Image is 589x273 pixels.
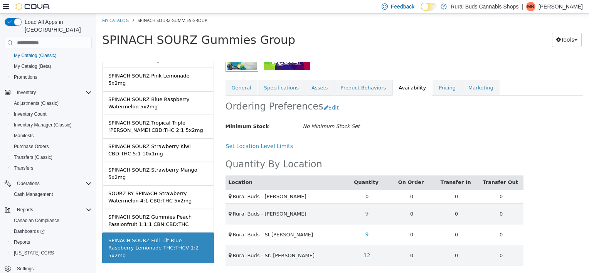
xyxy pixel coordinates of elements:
[386,166,423,172] a: Transfer Out
[14,143,49,150] span: Purchase Orders
[129,66,161,83] a: General
[382,176,427,190] td: 0
[8,226,95,237] a: Dashboards
[11,120,75,130] a: Inventory Manager (Classic)
[382,190,427,211] td: 0
[12,59,111,74] div: SPINACH SOURZ Pink Lemonade 5x2mg
[302,166,329,172] a: On Order
[2,87,95,98] button: Inventory
[336,66,365,83] a: Pricing
[14,191,53,197] span: Cash Management
[391,3,414,10] span: Feedback
[6,4,32,10] a: My Catalog
[526,2,535,11] div: Mackenzie Remillard
[8,215,95,226] button: Canadian Compliance
[11,99,62,108] a: Adjustments (Classic)
[11,238,33,247] a: Reports
[14,88,39,97] button: Inventory
[11,131,37,140] a: Manifests
[8,72,95,83] button: Promotions
[14,133,34,139] span: Manifests
[12,106,111,121] div: SPINACH SOURZ Tropical Triple [PERSON_NAME] CBD:THC 2:1 5x2mg
[11,153,92,162] span: Transfers (Classic)
[2,178,95,189] button: Operations
[14,52,57,59] span: My Catalog (Classic)
[14,179,43,188] button: Operations
[14,239,30,245] span: Reports
[136,180,210,186] span: Rural Buds - [PERSON_NAME]
[293,190,338,211] td: 0
[338,211,382,232] td: 0
[11,72,92,82] span: Promotions
[296,66,336,83] a: Availability
[17,180,40,187] span: Operations
[8,189,95,200] button: Cash Management
[344,166,376,172] a: Transfer In
[8,109,95,120] button: Inventory Count
[8,152,95,163] button: Transfers (Classic)
[227,87,247,101] button: Edit
[11,62,92,71] span: My Catalog (Beta)
[8,237,95,248] button: Reports
[451,2,518,11] p: Rural Buds Cannabis Shops
[338,232,382,253] td: 0
[257,166,284,172] a: Quantity
[12,176,111,191] div: SOURZ BY SPINACH Strawberry Watermelon 4:1 CBG:THC 5x2mg
[14,100,59,106] span: Adjustments (Classic)
[14,88,92,97] span: Inventory
[293,176,338,190] td: 0
[382,232,427,253] td: 0
[366,66,403,83] a: Marketing
[11,227,92,236] span: Dashboards
[11,51,60,60] a: My Catalog (Classic)
[8,248,95,258] button: [US_STATE] CCRS
[11,190,56,199] a: Cash Management
[209,66,237,83] a: Assets
[8,50,95,61] button: My Catalog (Classic)
[2,204,95,215] button: Reports
[421,3,437,11] input: Dark Mode
[11,163,36,173] a: Transfers
[8,141,95,152] button: Purchase Orders
[11,62,54,71] a: My Catalog (Beta)
[129,110,173,116] span: Minimum Stock
[11,120,92,130] span: Inventory Manager (Classic)
[11,163,92,173] span: Transfers
[12,129,111,144] div: SPINACH SOURZ Strawberry Kiwi CBD:THC 5:1 10x1mg
[22,18,92,34] span: Load All Apps in [GEOGRAPHIC_DATA]
[11,248,57,258] a: [US_STATE] CCRS
[12,200,111,215] div: SPINACH SOURZ Gummies Peach Passionfruit 1:1:1 CBN:CBD:THC
[11,110,92,119] span: Inventory Count
[263,235,278,249] a: 12
[11,142,92,151] span: Purchase Orders
[539,2,583,11] p: [PERSON_NAME]
[136,239,218,245] span: Rural Buds - St. [PERSON_NAME]
[338,176,382,190] td: 0
[293,232,338,253] td: 0
[17,266,34,272] span: Settings
[12,82,111,97] div: SPINACH SOURZ Blue Raspberry Watermelon 5x2mg
[15,3,50,10] img: Cova
[8,61,95,72] button: My Catalog (Beta)
[527,2,535,11] span: MR
[11,248,92,258] span: Washington CCRS
[14,179,92,188] span: Operations
[129,87,227,99] h2: Ordering Preferences
[11,238,92,247] span: Reports
[14,74,37,80] span: Promotions
[14,205,36,214] button: Reports
[456,19,485,34] button: Tools
[12,223,111,246] div: SPINACH SOURZ Full Tilt Blue Raspberry Lemonade THC:THCV 1:2 5x2mg
[162,66,209,83] a: Specifications
[129,126,201,140] button: Set Location Level Limits
[8,163,95,174] button: Transfers
[136,218,217,224] span: Rural Buds - St [PERSON_NAME]
[14,63,51,69] span: My Catalog (Beta)
[14,154,52,160] span: Transfers (Classic)
[11,227,48,236] a: Dashboards
[6,20,199,33] span: SPINACH SOURZ Gummies Group
[238,66,296,83] a: Product Behaviors
[11,51,92,60] span: My Catalog (Classic)
[14,250,54,256] span: [US_STATE] CCRS
[11,190,92,199] span: Cash Management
